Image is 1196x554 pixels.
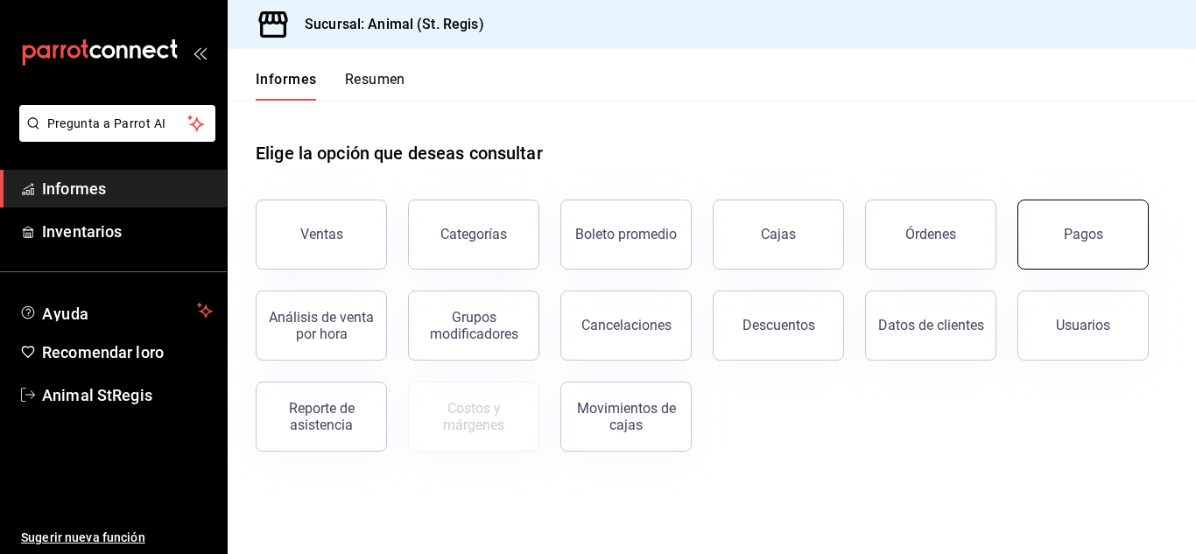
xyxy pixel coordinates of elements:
font: Informes [256,71,317,88]
button: Pagos [1017,200,1149,270]
button: Categorías [408,200,539,270]
button: Reporte de asistencia [256,382,387,452]
button: Órdenes [865,200,996,270]
button: Pregunta a Parrot AI [19,105,215,142]
font: Pregunta a Parrot AI [47,116,166,130]
font: Informes [42,179,106,198]
a: Pregunta a Parrot AI [12,127,215,145]
button: Descuentos [713,291,844,361]
font: Sucursal: Animal (St. Regis) [305,16,484,32]
font: Pagos [1064,226,1103,242]
button: Cancelaciones [560,291,692,361]
font: Usuarios [1056,317,1110,333]
font: Inventarios [42,222,122,241]
font: Movimientos de cajas [577,400,676,433]
button: Datos de clientes [865,291,996,361]
font: Sugerir nueva función [21,530,145,544]
font: Grupos modificadores [430,309,518,342]
div: pestañas de navegación [256,70,405,101]
font: Categorías [440,226,507,242]
font: Resumen [345,71,405,88]
font: Boleto promedio [575,226,677,242]
font: Datos de clientes [878,317,984,333]
font: Cancelaciones [581,317,672,333]
font: Recomendar loro [42,343,164,361]
font: Órdenes [905,226,956,242]
font: Costos y márgenes [443,400,504,433]
font: Elige la opción que deseas consultar [256,143,543,164]
font: Descuentos [742,317,815,333]
font: Reporte de asistencia [289,400,355,433]
font: Animal StRegis [42,386,152,404]
font: Cajas [761,226,797,242]
a: Cajas [713,200,844,270]
font: Ayuda [42,305,89,323]
button: Usuarios [1017,291,1149,361]
button: abrir_cajón_menú [193,46,207,60]
button: Boleto promedio [560,200,692,270]
button: Movimientos de cajas [560,382,692,452]
button: Ventas [256,200,387,270]
button: Análisis de venta por hora [256,291,387,361]
font: Ventas [300,226,343,242]
font: Análisis de venta por hora [269,309,374,342]
button: Contrata inventarios para ver este informe [408,382,539,452]
button: Grupos modificadores [408,291,539,361]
